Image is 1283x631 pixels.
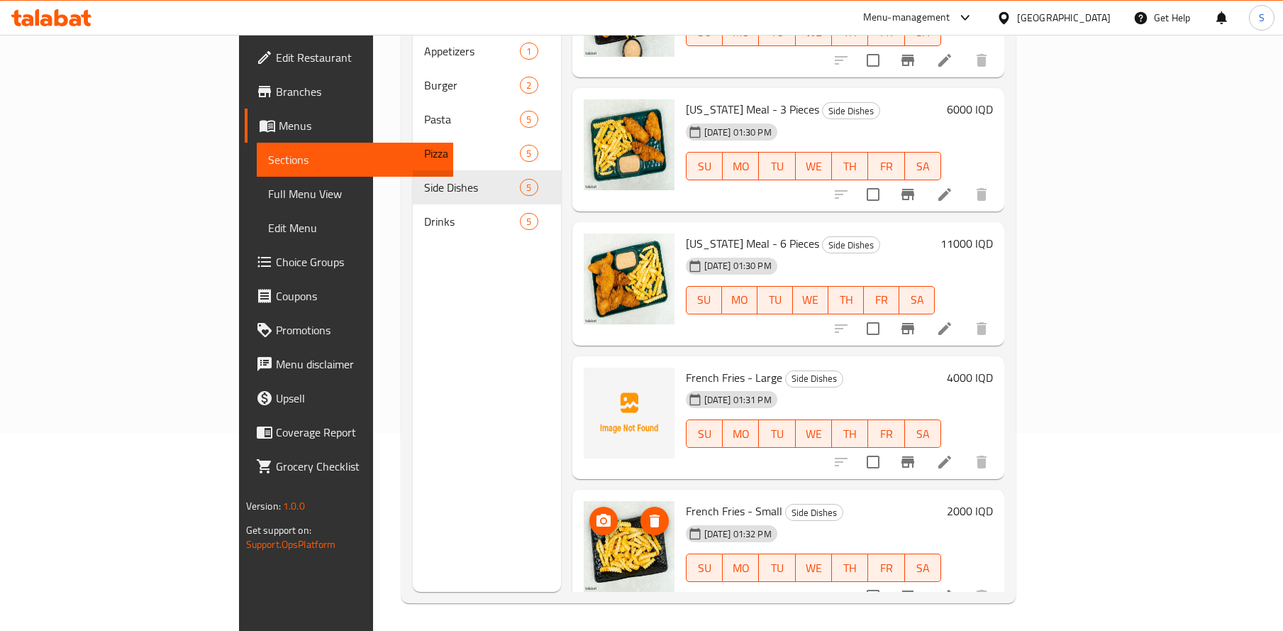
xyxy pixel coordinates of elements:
[874,22,899,43] span: FR
[786,505,843,521] span: Side Dishes
[692,290,716,310] span: SU
[424,43,520,60] span: Appetizers
[413,28,561,244] nav: Menu sections
[640,507,669,535] button: delete image
[911,22,935,43] span: SA
[245,40,453,75] a: Edit Restaurant
[424,77,520,94] div: Burger
[1017,10,1111,26] div: [GEOGRAPHIC_DATA]
[965,312,999,346] button: delete
[728,290,752,310] span: MO
[521,181,537,194] span: 5
[838,22,862,43] span: TH
[911,558,935,578] span: SA
[686,152,723,180] button: SU
[763,290,787,310] span: TU
[728,156,753,177] span: MO
[692,558,717,578] span: SU
[245,381,453,415] a: Upsell
[822,102,880,119] div: Side Dishes
[520,43,538,60] div: items
[245,347,453,381] a: Menu disclaimer
[823,103,879,119] span: Side Dishes
[905,152,941,180] button: SA
[947,368,993,388] h6: 4000 IQD
[699,259,777,273] span: [DATE] 01:30 PM
[874,424,899,444] span: FR
[257,211,453,245] a: Edit Menu
[276,49,442,66] span: Edit Restaurant
[686,500,782,522] span: French Fries - Small
[863,9,950,26] div: Menu-management
[279,117,442,134] span: Menus
[1259,10,1265,26] span: S
[584,234,674,324] img: Kentucky Meal - 6 Pieces
[965,445,999,479] button: delete
[838,558,862,578] span: TH
[413,136,561,170] div: Pizza5
[728,22,753,43] span: MO
[723,152,759,180] button: MO
[891,312,925,346] button: Branch-specific-item
[699,527,777,541] span: [DATE] 01:32 PM
[905,419,941,448] button: SA
[584,368,674,459] img: French Fries - Large
[283,497,305,515] span: 1.0.0
[793,286,828,314] button: WE
[686,367,782,388] span: French Fries - Large
[692,22,717,43] span: SU
[245,245,453,279] a: Choice Groups
[940,234,993,253] h6: 11000 IQD
[246,497,281,515] span: Version:
[699,126,777,139] span: [DATE] 01:30 PM
[936,454,953,471] a: Edit menu item
[828,286,864,314] button: TH
[858,581,888,611] span: Select to update
[521,147,537,160] span: 5
[765,22,789,43] span: TU
[413,68,561,102] div: Burger2
[424,145,520,162] span: Pizza
[911,156,935,177] span: SA
[868,554,904,582] button: FR
[891,177,925,212] button: Branch-specific-item
[257,177,453,211] a: Full Menu View
[589,507,618,535] button: upload picture
[796,152,832,180] button: WE
[245,279,453,313] a: Coupons
[823,237,879,253] span: Side Dishes
[832,419,868,448] button: TH
[276,458,442,475] span: Grocery Checklist
[520,213,538,230] div: items
[424,179,520,196] span: Side Dishes
[858,314,888,344] span: Select to update
[858,45,888,75] span: Select to update
[692,424,717,444] span: SU
[832,554,868,582] button: TH
[759,554,795,582] button: TU
[424,213,520,230] span: Drinks
[245,109,453,143] a: Menus
[801,424,826,444] span: WE
[686,286,722,314] button: SU
[799,290,823,310] span: WE
[424,111,520,128] span: Pasta
[276,424,442,441] span: Coverage Report
[947,501,993,521] h6: 2000 IQD
[699,393,777,407] span: [DATE] 01:31 PM
[822,236,880,253] div: Side Dishes
[911,424,935,444] span: SA
[759,419,795,448] button: TU
[874,558,899,578] span: FR
[521,113,537,126] span: 5
[858,447,888,477] span: Select to update
[584,99,674,190] img: Kentucky Meal - 3 Pieces
[722,286,757,314] button: MO
[832,152,868,180] button: TH
[521,79,537,92] span: 2
[891,579,925,613] button: Branch-specific-item
[520,179,538,196] div: items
